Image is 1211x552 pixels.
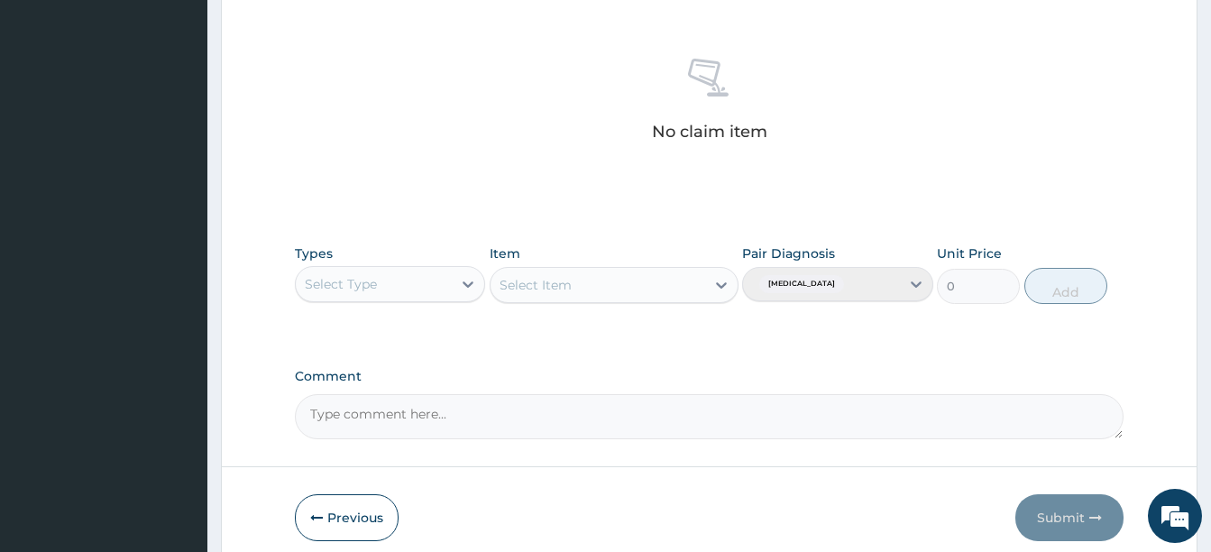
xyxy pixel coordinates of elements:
p: No claim item [652,123,767,141]
div: Chat with us now [94,101,303,124]
label: Pair Diagnosis [742,244,835,262]
button: Add [1024,268,1107,304]
button: Previous [295,494,399,541]
label: Comment [295,369,1124,384]
div: Select Type [305,275,377,293]
label: Types [295,246,333,262]
textarea: Type your message and hit 'Enter' [9,363,344,427]
button: Submit [1015,494,1124,541]
span: We're online! [105,162,249,345]
label: Item [490,244,520,262]
label: Unit Price [937,244,1002,262]
img: d_794563401_company_1708531726252_794563401 [33,90,73,135]
div: Minimize live chat window [296,9,339,52]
